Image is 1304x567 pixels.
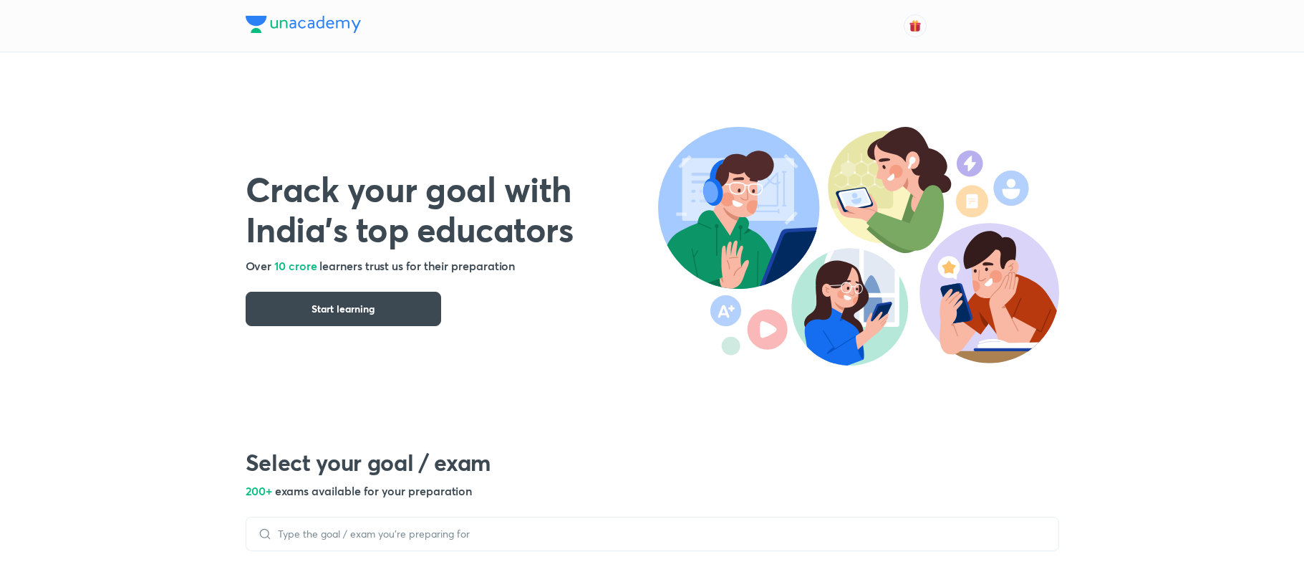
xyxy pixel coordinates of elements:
[246,482,1059,500] h5: 200+
[246,257,658,275] h5: Over learners trust us for their preparation
[274,258,317,273] span: 10 crore
[909,19,922,32] img: avatar
[658,127,1059,366] img: header
[246,292,441,326] button: Start learning
[246,16,361,33] img: Company Logo
[246,448,1059,477] h2: Select your goal / exam
[246,16,361,37] a: Company Logo
[311,302,375,316] span: Start learning
[246,168,658,249] h1: Crack your goal with India’s top educators
[275,483,472,498] span: exams available for your preparation
[904,14,927,37] button: avatar
[272,528,1047,540] input: Type the goal / exam you’re preparing for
